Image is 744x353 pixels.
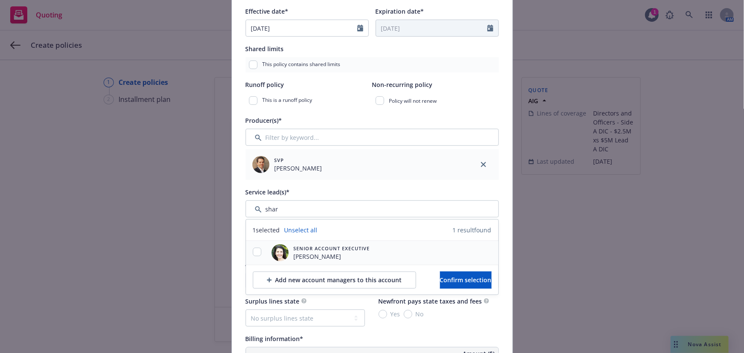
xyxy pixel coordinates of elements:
[404,310,412,318] input: No
[372,81,433,89] span: Non-recurring policy
[246,7,289,15] span: Effective date*
[487,25,493,32] svg: Calendar
[246,297,300,305] span: Surplus lines state
[275,156,322,164] span: SVP
[253,226,280,234] span: 1 selected
[246,200,499,217] input: Filter by keyword...
[246,57,499,72] div: This policy contains shared limits
[246,45,284,53] span: Shared limits
[272,244,289,261] img: employee photo
[284,226,318,234] a: Unselect all
[246,335,304,343] span: Billing information*
[246,116,282,124] span: Producer(s)*
[379,297,482,305] span: Newfront pays state taxes and fees
[294,245,370,252] span: Senior Account Executive
[294,252,370,261] span: [PERSON_NAME]
[376,20,487,36] input: MM/DD/YYYY
[246,81,284,89] span: Runoff policy
[246,20,357,36] input: MM/DD/YYYY
[246,129,499,146] input: Filter by keyword...
[416,310,424,318] span: No
[372,93,499,108] div: Policy will not renew
[275,164,322,173] span: [PERSON_NAME]
[478,159,489,170] a: close
[391,310,400,318] span: Yes
[267,272,402,288] div: Add new account managers to this account
[253,272,416,289] button: Add new account managers to this account
[440,272,492,289] button: Confirm selection
[453,226,492,234] span: 1 result found
[252,156,269,173] img: employee photo
[246,188,290,196] span: Service lead(s)*
[246,93,372,108] div: This is a runoff policy
[379,310,387,318] input: Yes
[357,25,363,32] svg: Calendar
[440,276,492,284] span: Confirm selection
[376,7,424,15] span: Expiration date*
